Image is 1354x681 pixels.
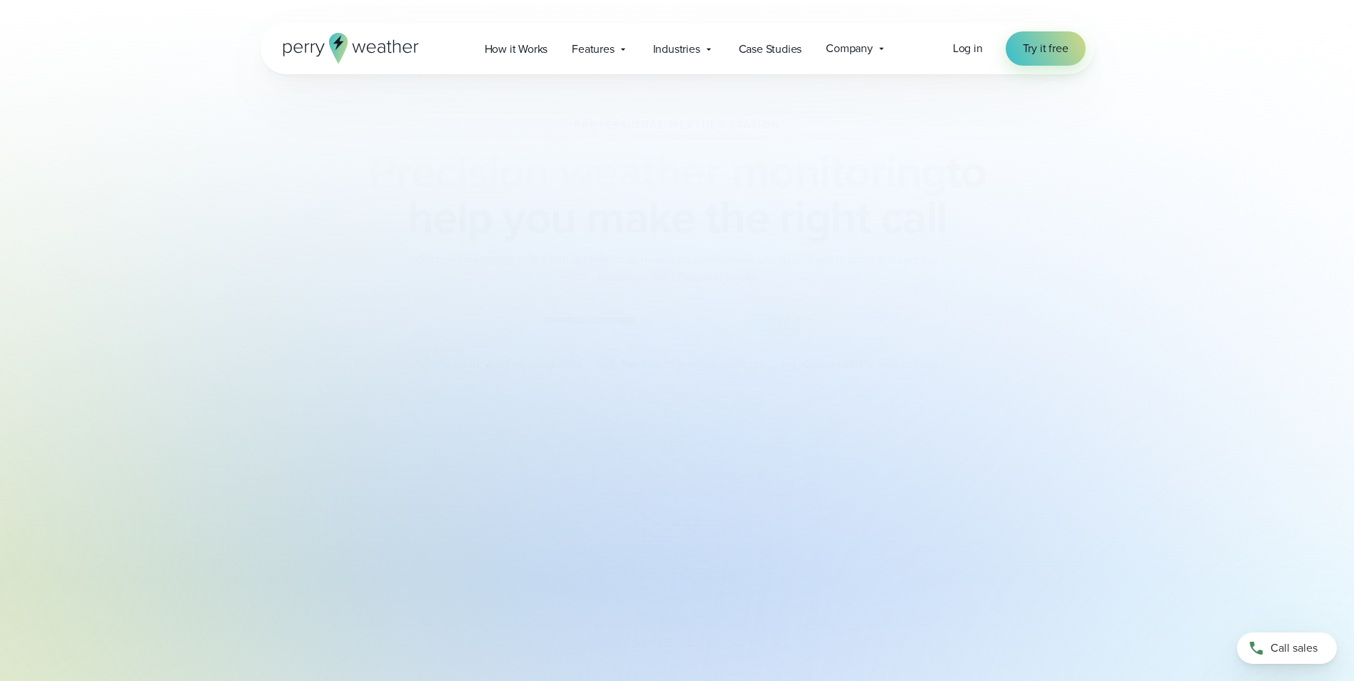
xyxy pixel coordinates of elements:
a: Call sales [1237,632,1337,664]
a: Case Studies [727,34,814,64]
a: How it Works [473,34,560,64]
a: Log in [953,40,983,57]
span: Log in [953,40,983,56]
span: Company [826,40,873,57]
span: Try it free [1023,40,1068,57]
span: Case Studies [739,41,802,58]
span: Features [572,41,614,58]
span: Industries [653,41,700,58]
a: Try it free [1006,31,1086,66]
span: How it Works [485,41,548,58]
span: Call sales [1270,640,1318,657]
